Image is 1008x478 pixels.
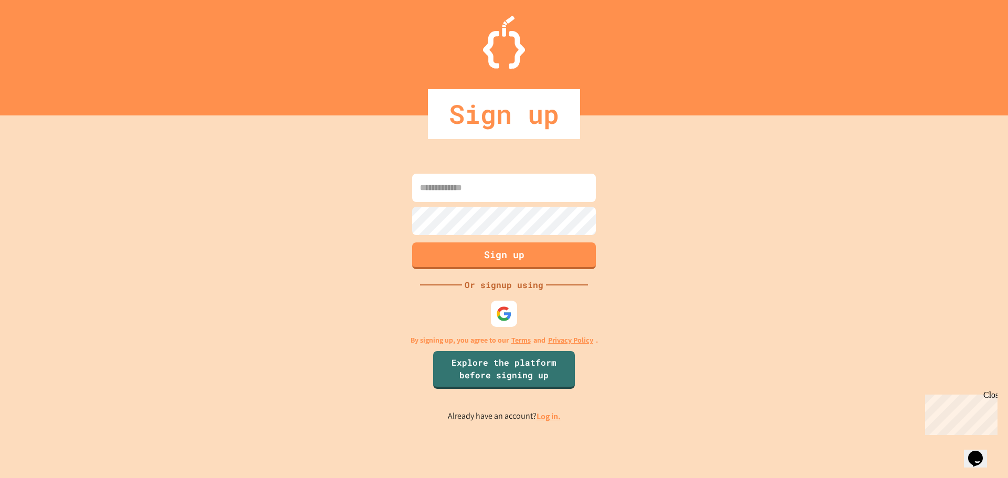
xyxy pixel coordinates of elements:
img: Logo.svg [483,16,525,69]
a: Explore the platform before signing up [433,351,575,389]
div: Chat with us now!Close [4,4,72,67]
div: Or signup using [462,279,546,291]
a: Log in. [537,411,561,422]
div: Sign up [428,89,580,139]
a: Privacy Policy [548,335,593,346]
a: Terms [511,335,531,346]
p: By signing up, you agree to our and . [411,335,598,346]
img: google-icon.svg [496,306,512,322]
button: Sign up [412,242,596,269]
iframe: chat widget [964,436,997,468]
p: Already have an account? [448,410,561,423]
iframe: chat widget [921,390,997,435]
